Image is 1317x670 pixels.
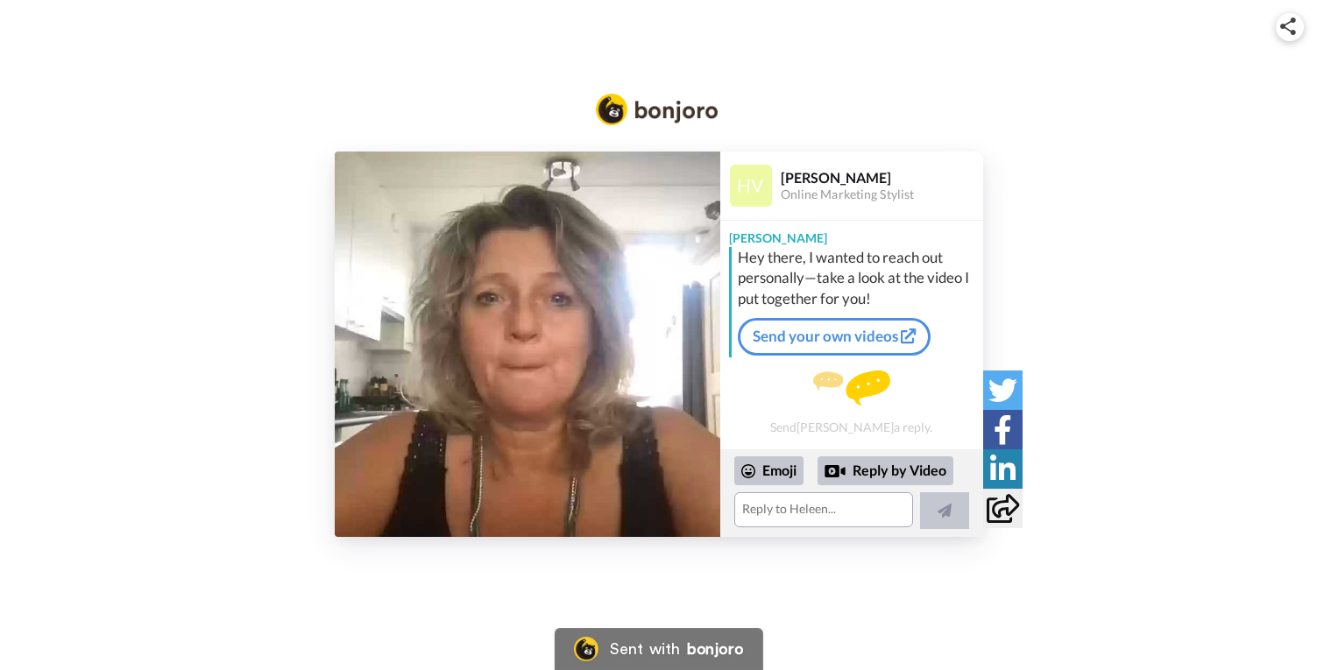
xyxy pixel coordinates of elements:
div: Send [PERSON_NAME] a reply. [720,364,983,441]
img: Profile Image [730,165,772,207]
img: b549331c-80e6-404a-bc74-fe3638601f95-thumb.jpg [335,152,720,537]
img: message.svg [813,370,890,406]
div: Reply by Video [825,461,846,482]
div: Online Marketing Stylist [781,187,982,202]
img: Bonjoro Logo [596,94,719,125]
div: Reply by Video [818,456,953,486]
div: [PERSON_NAME] [781,169,982,186]
a: Send your own videos [738,318,931,355]
div: Hey there, I wanted to reach out personally—take a look at the video I put together for you! [738,247,979,310]
div: [PERSON_NAME] [720,221,983,247]
div: Emoji [734,456,804,484]
img: ic_share.svg [1280,18,1296,35]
